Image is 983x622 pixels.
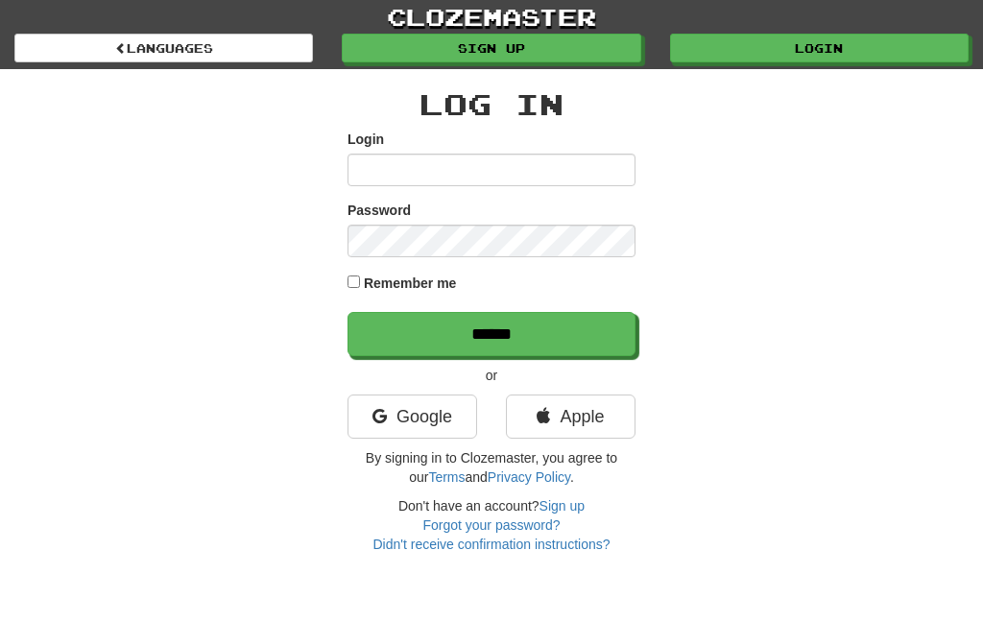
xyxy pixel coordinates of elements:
a: Terms [428,469,465,485]
a: Apple [506,395,635,439]
p: or [348,366,635,385]
a: Login [670,34,969,62]
label: Password [348,201,411,220]
label: Remember me [364,274,457,293]
a: Sign up [539,498,585,514]
label: Login [348,130,384,149]
div: Don't have an account? [348,496,635,554]
a: Privacy Policy [488,469,570,485]
a: Sign up [342,34,640,62]
a: Forgot your password? [422,517,560,533]
a: Google [348,395,477,439]
h2: Log In [348,88,635,120]
p: By signing in to Clozemaster, you agree to our and . [348,448,635,487]
a: Languages [14,34,313,62]
a: Didn't receive confirmation instructions? [372,537,610,552]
